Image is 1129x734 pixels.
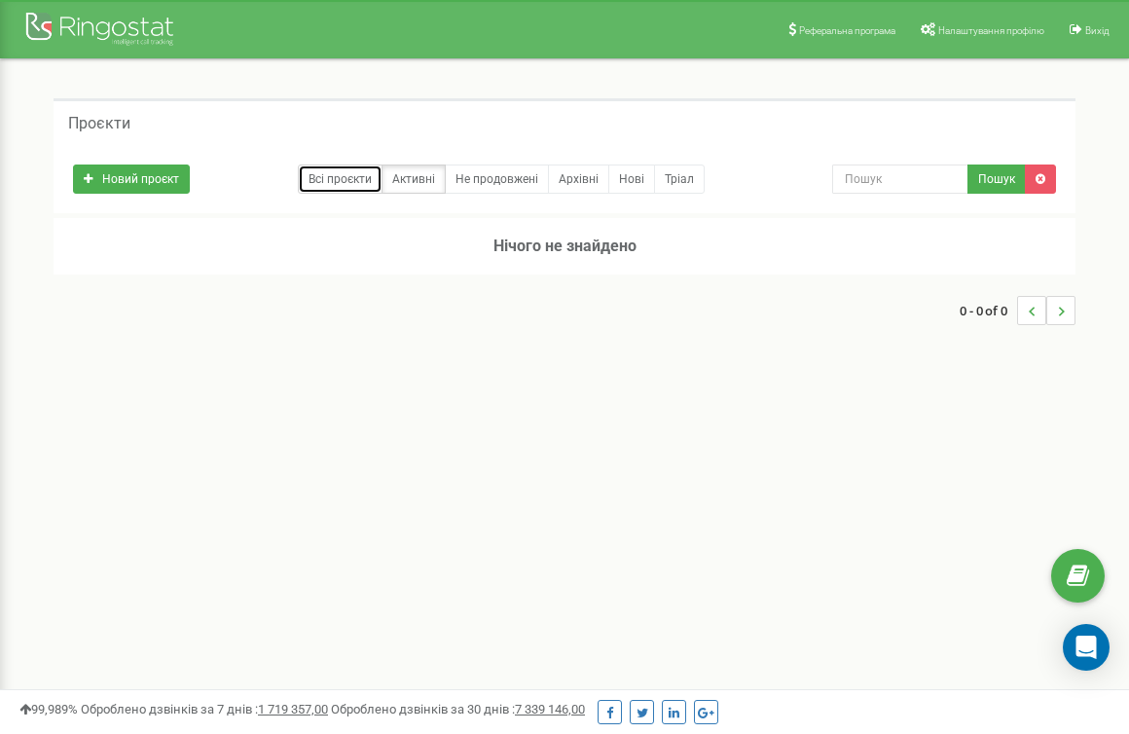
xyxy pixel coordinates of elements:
[832,165,968,194] input: Пошук
[654,165,705,194] a: Тріал
[445,165,549,194] a: Не продовжені
[960,276,1075,345] nav: ...
[81,702,328,716] span: Оброблено дзвінків за 7 днів :
[298,165,382,194] a: Всі проєкти
[799,25,895,36] span: Реферальна програма
[73,165,190,194] a: Новий проєкт
[938,25,1044,36] span: Налаштування профілю
[1085,25,1110,36] span: Вихід
[967,165,1026,194] button: Пошук
[515,702,585,716] u: 7 339 146,00
[608,165,655,194] a: Нові
[54,218,1075,275] h3: Нічого не знайдено
[331,702,585,716] span: Оброблено дзвінків за 30 днів :
[1063,624,1110,671] div: Open Intercom Messenger
[258,702,328,716] u: 1 719 357,00
[548,165,609,194] a: Архівні
[19,702,78,716] span: 99,989%
[960,296,1017,325] span: 0 - 0 of 0
[382,165,446,194] a: Активні
[68,115,130,132] h5: Проєкти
